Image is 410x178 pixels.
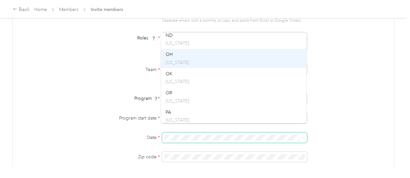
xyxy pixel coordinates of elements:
span: ND [166,33,173,38]
p: [US_STATE] [166,98,302,104]
label: State [79,134,160,141]
p: [US_STATE] [166,78,302,85]
label: Team [79,66,160,73]
p: [US_STATE] [166,59,302,66]
p: Separate emails with a comma, or copy and paste from Excel or Google Sheets. [162,18,307,24]
span: PA [166,110,171,115]
div: Program [79,95,160,102]
iframe: Everlance-gr Chat Button Frame [374,142,410,178]
label: Zip code [79,153,160,160]
div: Back [13,6,30,14]
p: [US_STATE] [166,40,302,47]
span: OR [166,90,172,96]
p: [US_STATE] [166,117,302,123]
span: Invite members [91,6,123,13]
a: Members [59,7,78,12]
span: OH [166,52,173,57]
span: OK [166,71,172,77]
label: Program start date [79,115,160,121]
span: Roles [135,33,158,43]
a: Home [34,7,47,12]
